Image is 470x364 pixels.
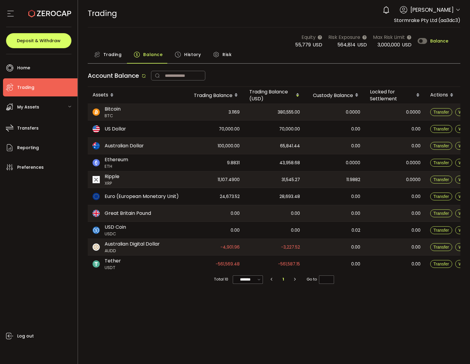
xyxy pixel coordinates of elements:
iframe: Chat Widget [398,299,470,364]
span: 9.8831 [227,159,240,166]
span: Trading [17,83,34,92]
span: 100,000.00 [218,143,240,149]
span: 0.0000 [406,109,421,116]
span: Transfer [434,211,449,216]
span: 0.00 [231,227,240,234]
span: Transfer [434,177,449,182]
span: Trading [88,8,117,19]
span: BTC [105,113,121,119]
span: 0.00 [291,210,300,217]
span: Bitcoin [105,105,121,113]
div: Trading Balance [184,90,244,100]
span: 3,000,000 [377,41,400,48]
button: Transfer [430,243,453,251]
img: eur_portfolio.svg [93,193,100,200]
span: 0.00 [412,227,421,234]
span: Reporting [17,143,39,152]
div: Locked for Settlement [365,88,425,102]
span: USD Coin [105,224,126,231]
button: Transfer [430,226,453,234]
span: 0.00 [291,227,300,234]
div: Custody Balance [305,90,365,100]
span: History [184,49,201,61]
span: 0.00 [412,193,421,200]
span: 0.00 [351,244,360,251]
span: Preferences [17,163,44,172]
span: Transfers [17,124,39,133]
span: Risk [222,49,232,61]
span: Australian Digital Dollar [105,240,160,248]
span: -561,569.48 [216,261,240,268]
button: Transfer [430,176,453,184]
span: Transfer [434,262,449,266]
span: 31,545.27 [282,176,300,183]
span: Transfer [434,245,449,249]
span: Transfer [434,194,449,199]
span: 0.00 [412,126,421,133]
img: usdc_portfolio.svg [93,227,100,234]
span: 0.0000 [406,159,421,166]
span: 380,555.00 [278,109,300,116]
span: 0.00 [412,261,421,268]
span: 0.00 [412,143,421,149]
span: -561,587.15 [278,261,300,268]
span: Balance [143,49,162,61]
span: Australian Dollar [105,142,144,149]
span: 70,000.00 [219,126,240,133]
span: 0.00 [412,244,421,251]
span: 0.00 [351,210,360,217]
span: USD [357,41,367,48]
span: 0.00 [351,143,360,149]
span: USDC [105,231,126,237]
span: 0.00 [231,210,240,217]
button: Transfer [430,260,453,268]
button: Transfer [430,209,453,217]
span: 43,958.68 [279,159,300,166]
span: 70,000.00 [279,126,300,133]
span: 0.00 [351,126,360,133]
span: 11.9882 [346,176,360,183]
span: Trading [103,49,122,61]
button: Transfer [430,108,453,116]
span: 0.0000 [406,176,421,183]
span: USDT [105,265,121,271]
span: US Dollar [105,125,126,133]
span: Total 10 [214,275,228,284]
span: 3.1169 [229,109,240,116]
span: 65,841.44 [280,143,300,149]
span: Balance [430,39,448,43]
span: My Assets [17,103,39,111]
button: Deposit & Withdraw [6,33,71,48]
span: Transfer [434,228,449,233]
span: Account Balance [88,71,139,80]
button: Transfer [430,193,453,200]
img: zuPXiwguUFiBOIQyqLOiXsnnNitlx7q4LCwEbLHADjIpTka+Lip0HH8D0VTrd02z+wEAAAAASUVORK5CYII= [93,243,100,251]
span: 28,693.48 [279,193,300,200]
span: Stormrake Pty Ltd (aa3dc3) [394,17,460,24]
span: 0.00 [351,193,360,200]
span: 11,107.4900 [218,176,240,183]
span: 24,673.52 [220,193,240,200]
span: 564,814 [337,41,355,48]
span: Equity [301,33,316,41]
span: 0.0000 [346,159,360,166]
span: Deposit & Withdraw [17,39,61,43]
span: 0.00 [351,261,360,268]
span: Transfer [434,143,449,148]
span: Home [17,64,30,72]
span: 0.00 [412,210,421,217]
span: Max Risk Limit [373,33,405,41]
img: gbp_portfolio.svg [93,210,100,217]
img: btc_portfolio.svg [93,108,100,116]
span: Euro (European Monetary Unit) [105,193,179,200]
span: -4,901.96 [220,244,240,251]
span: Risk Exposure [328,33,360,41]
div: Trading Balance (USD) [244,88,305,102]
span: [PERSON_NAME] [410,6,454,14]
span: Transfer [434,160,449,165]
div: Assets [88,90,184,100]
li: 1 [278,275,289,284]
span: -3,227.52 [281,244,300,251]
span: 55,779 [295,41,311,48]
span: ETH [105,163,128,170]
